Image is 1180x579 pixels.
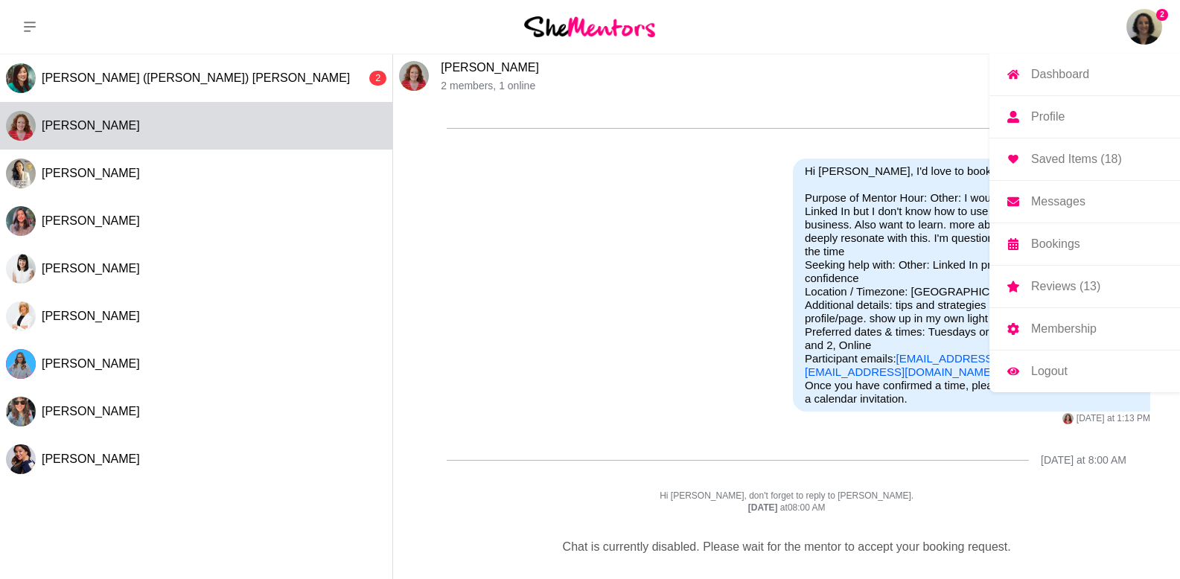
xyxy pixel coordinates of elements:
span: [PERSON_NAME] [42,119,140,132]
img: J [6,206,36,236]
span: 2 [1156,9,1168,21]
p: Messages [1031,196,1085,208]
span: [PERSON_NAME] [42,405,140,418]
div: Carmel Murphy [1062,413,1074,424]
div: Amy (Nhan) Leong [6,63,36,93]
div: Richa Joshi [6,444,36,474]
div: Jill Absolom [6,206,36,236]
span: [PERSON_NAME] [42,214,140,227]
p: Saved Items (18) [1031,153,1122,165]
img: She Mentors Logo [524,16,655,36]
p: Dashboard [1031,68,1089,80]
a: Laila Punj2DashboardProfileSaved Items (18)MessagesBookingsReviews (13)MembershipLogout [1126,9,1162,45]
img: M [6,349,36,379]
img: R [6,444,36,474]
span: [PERSON_NAME] [42,452,140,465]
img: C [399,61,429,91]
p: Purpose of Mentor Hour: Other: I would love to be more present on Linked In but I don't know how ... [805,191,1138,379]
strong: [DATE] [748,502,780,513]
img: K [6,397,36,426]
p: Bookings [1031,238,1080,250]
div: Chat is currently disabled. Please wait for the mentor to accept your booking request. [405,538,1168,556]
p: Reviews (13) [1031,281,1100,292]
div: Carmel Murphy [6,111,36,141]
div: Hayley Robertson [6,254,36,284]
a: Bookings [989,223,1180,265]
div: at 08:00 AM [423,502,1150,514]
time: 2025-10-01T03:13:16.964Z [1077,413,1150,425]
span: [PERSON_NAME] [42,310,140,322]
div: Karla [6,397,36,426]
a: Saved Items (18) [989,138,1180,180]
a: [EMAIL_ADDRESS][DOMAIN_NAME] [896,352,1085,365]
div: Mona Swarup [6,349,36,379]
div: Carmel Murphy [399,61,429,91]
span: [PERSON_NAME] [42,357,140,370]
a: [EMAIL_ADDRESS][DOMAIN_NAME] [805,365,994,378]
span: [PERSON_NAME] [42,167,140,179]
p: Hi [PERSON_NAME], I'd love to book a Mentor Hour with you! [805,164,1138,178]
span: [PERSON_NAME] [42,262,140,275]
a: Messages [989,181,1180,223]
span: [PERSON_NAME] ([PERSON_NAME]) [PERSON_NAME] [42,71,350,84]
a: Dashboard [989,54,1180,95]
img: H [6,254,36,284]
p: Logout [1031,365,1068,377]
img: K [6,301,36,331]
p: Hi [PERSON_NAME], don't forget to reply to [PERSON_NAME]. [423,490,1150,502]
div: [DATE] at 8:00 AM [1041,454,1126,467]
img: C [1062,413,1074,424]
p: Once you have confirmed a time, please ask your mentee to send a calendar invitation. [805,379,1138,406]
p: Membership [1031,323,1097,335]
img: C [6,111,36,141]
div: Jen Gautier [6,159,36,188]
img: J [6,159,36,188]
div: 2 [369,71,386,86]
p: 2 members , 1 online [441,80,1174,92]
a: [PERSON_NAME] [441,61,539,74]
a: Profile [989,96,1180,138]
img: A [6,63,36,93]
img: Laila Punj [1126,9,1162,45]
a: Reviews (13) [989,266,1180,307]
p: Profile [1031,111,1065,123]
div: Kat Millar [6,301,36,331]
